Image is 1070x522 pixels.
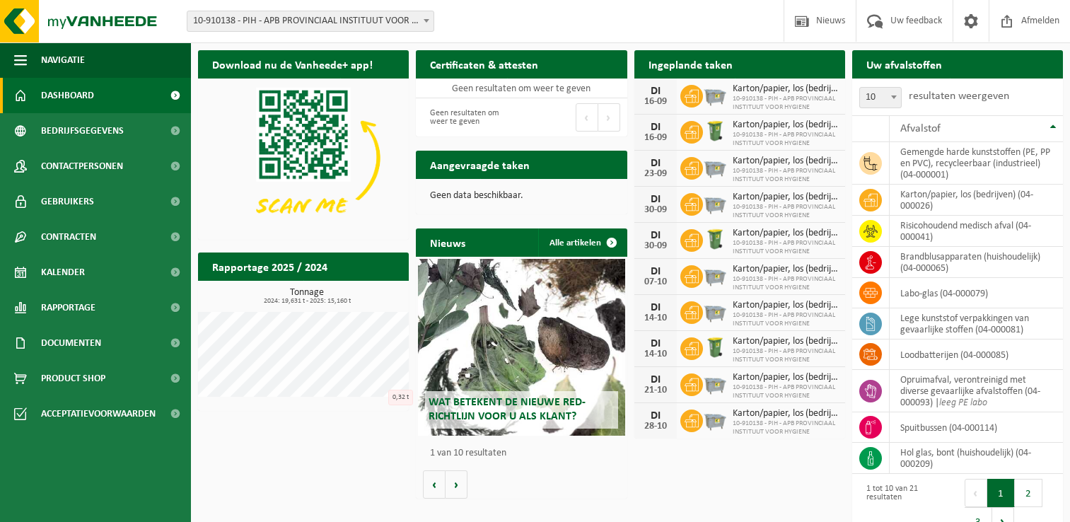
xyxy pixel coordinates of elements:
[703,83,727,107] img: WB-2500-GAL-GY-01
[641,349,670,359] div: 14-10
[205,288,409,305] h3: Tonnage
[416,151,544,178] h2: Aangevraagde taken
[859,87,902,108] span: 10
[388,390,413,405] div: 0,32 t
[703,335,727,359] img: WB-0240-HPE-GN-50
[446,470,467,499] button: Volgende
[890,278,1063,308] td: labo-glas (04-000079)
[987,479,1015,507] button: 1
[703,191,727,215] img: WB-2500-GAL-GY-01
[41,396,156,431] span: Acceptatievoorwaarden
[733,336,838,347] span: Karton/papier, los (bedrijven)
[641,205,670,215] div: 30-09
[198,50,387,78] h2: Download nu de Vanheede+ app!
[641,266,670,277] div: DI
[703,299,727,323] img: WB-2500-GAL-GY-01
[41,290,95,325] span: Rapportage
[733,156,838,167] span: Karton/papier, los (bedrijven)
[733,228,838,239] span: Karton/papier, los (bedrijven)
[890,340,1063,370] td: loodbatterijen (04-000085)
[733,203,838,220] span: 10-910138 - PIH - APB PROVINCIAAL INSTITUUT VOOR HYGIENE
[7,491,236,522] iframe: chat widget
[41,361,105,396] span: Product Shop
[198,79,409,237] img: Download de VHEPlus App
[900,123,941,134] span: Afvalstof
[733,300,838,311] span: Karton/papier, los (bedrijven)
[733,131,838,148] span: 10-910138 - PIH - APB PROVINCIAAL INSTITUUT VOOR HYGIENE
[198,253,342,280] h2: Rapportage 2025 / 2024
[733,311,838,328] span: 10-910138 - PIH - APB PROVINCIAAL INSTITUUT VOOR HYGIENE
[703,119,727,143] img: WB-0240-HPE-GN-50
[416,50,552,78] h2: Certificaten & attesten
[641,338,670,349] div: DI
[703,155,727,179] img: WB-2500-GAL-GY-01
[641,241,670,251] div: 30-09
[41,113,124,149] span: Bedrijfsgegevens
[641,133,670,143] div: 16-09
[187,11,434,32] span: 10-910138 - PIH - APB PROVINCIAAL INSTITUUT VOOR HYGIENE - ANTWERPEN
[641,122,670,133] div: DI
[641,86,670,97] div: DI
[41,219,96,255] span: Contracten
[733,120,838,131] span: Karton/papier, los (bedrijven)
[733,408,838,419] span: Karton/papier, los (bedrijven)
[890,216,1063,247] td: risicohoudend medisch afval (04-000041)
[852,50,956,78] h2: Uw afvalstoffen
[641,385,670,395] div: 21-10
[303,280,407,308] a: Bekijk rapportage
[909,91,1009,102] label: resultaten weergeven
[890,443,1063,474] td: hol glas, bont (huishoudelijk) (04-000209)
[634,50,747,78] h2: Ingeplande taken
[733,419,838,436] span: 10-910138 - PIH - APB PROVINCIAAL INSTITUUT VOOR HYGIENE
[890,185,1063,216] td: karton/papier, los (bedrijven) (04-000026)
[965,479,987,507] button: Previous
[733,372,838,383] span: Karton/papier, los (bedrijven)
[598,103,620,132] button: Next
[641,374,670,385] div: DI
[641,410,670,422] div: DI
[890,308,1063,340] td: lege kunststof verpakkingen van gevaarlijke stoffen (04-000081)
[703,371,727,395] img: WB-2500-GAL-GY-01
[205,298,409,305] span: 2024: 19,631 t - 2025: 15,160 t
[890,247,1063,278] td: brandblusapparaten (huishoudelijk) (04-000065)
[733,192,838,203] span: Karton/papier, los (bedrijven)
[939,398,987,408] i: leeg PE labo
[430,191,612,201] p: Geen data beschikbaar.
[641,313,670,323] div: 14-10
[429,397,586,422] span: Wat betekent de nieuwe RED-richtlijn voor u als klant?
[733,264,838,275] span: Karton/papier, los (bedrijven)
[703,407,727,431] img: WB-2500-GAL-GY-01
[733,167,838,184] span: 10-910138 - PIH - APB PROVINCIAAL INSTITUUT VOOR HYGIENE
[41,255,85,290] span: Kalender
[641,422,670,431] div: 28-10
[41,42,85,78] span: Navigatie
[41,325,101,361] span: Documenten
[41,184,94,219] span: Gebruikers
[1015,479,1042,507] button: 2
[733,83,838,95] span: Karton/papier, los (bedrijven)
[641,277,670,287] div: 07-10
[703,227,727,251] img: WB-0240-HPE-GN-50
[41,78,94,113] span: Dashboard
[423,102,514,133] div: Geen resultaten om weer te geven
[733,383,838,400] span: 10-910138 - PIH - APB PROVINCIAAL INSTITUUT VOOR HYGIENE
[416,79,627,98] td: Geen resultaten om weer te geven
[538,228,626,257] a: Alle artikelen
[187,11,434,31] span: 10-910138 - PIH - APB PROVINCIAAL INSTITUUT VOOR HYGIENE - ANTWERPEN
[641,302,670,313] div: DI
[733,347,838,364] span: 10-910138 - PIH - APB PROVINCIAAL INSTITUUT VOOR HYGIENE
[418,259,624,436] a: Wat betekent de nieuwe RED-richtlijn voor u als klant?
[641,97,670,107] div: 16-09
[641,158,670,169] div: DI
[416,228,479,256] h2: Nieuws
[733,275,838,292] span: 10-910138 - PIH - APB PROVINCIAAL INSTITUUT VOOR HYGIENE
[641,169,670,179] div: 23-09
[641,230,670,241] div: DI
[576,103,598,132] button: Previous
[733,95,838,112] span: 10-910138 - PIH - APB PROVINCIAAL INSTITUUT VOOR HYGIENE
[41,149,123,184] span: Contactpersonen
[641,194,670,205] div: DI
[860,88,901,108] span: 10
[733,239,838,256] span: 10-910138 - PIH - APB PROVINCIAAL INSTITUUT VOOR HYGIENE
[703,263,727,287] img: WB-2500-GAL-GY-01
